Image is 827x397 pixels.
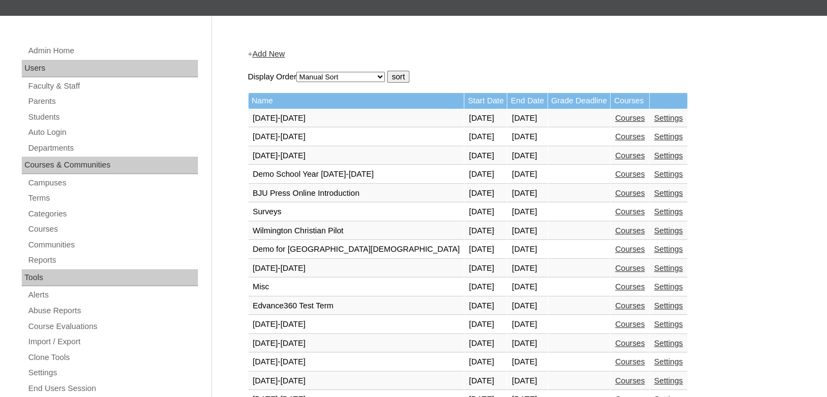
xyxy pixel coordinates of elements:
[507,259,547,278] td: [DATE]
[507,128,547,146] td: [DATE]
[615,320,645,328] a: Courses
[248,165,464,184] td: Demo School Year [DATE]-[DATE]
[464,334,507,353] td: [DATE]
[27,110,198,124] a: Students
[248,48,786,60] div: +
[507,372,547,390] td: [DATE]
[654,189,683,197] a: Settings
[27,366,198,380] a: Settings
[27,382,198,395] a: End Users Session
[654,376,683,385] a: Settings
[615,226,645,235] a: Courses
[507,297,547,315] td: [DATE]
[654,226,683,235] a: Settings
[507,222,547,240] td: [DATE]
[654,207,683,216] a: Settings
[248,128,464,146] td: [DATE]-[DATE]
[248,259,464,278] td: [DATE]-[DATE]
[548,93,611,109] td: Grade Deadline
[464,93,507,109] td: Start Date
[27,79,198,93] a: Faculty & Staff
[507,147,547,165] td: [DATE]
[615,339,645,348] a: Courses
[615,132,645,141] a: Courses
[248,372,464,390] td: [DATE]-[DATE]
[654,264,683,272] a: Settings
[22,157,198,174] div: Courses & Communities
[654,339,683,348] a: Settings
[654,245,683,253] a: Settings
[464,109,507,128] td: [DATE]
[248,109,464,128] td: [DATE]-[DATE]
[252,49,284,58] a: Add New
[615,245,645,253] a: Courses
[27,126,198,139] a: Auto Login
[654,132,683,141] a: Settings
[507,165,547,184] td: [DATE]
[615,376,645,385] a: Courses
[507,203,547,221] td: [DATE]
[464,240,507,259] td: [DATE]
[464,165,507,184] td: [DATE]
[248,278,464,296] td: Misc
[464,203,507,221] td: [DATE]
[248,240,464,259] td: Demo for [GEOGRAPHIC_DATA][DEMOGRAPHIC_DATA]
[507,184,547,203] td: [DATE]
[464,128,507,146] td: [DATE]
[615,170,645,178] a: Courses
[654,357,683,366] a: Settings
[27,288,198,302] a: Alerts
[464,147,507,165] td: [DATE]
[507,240,547,259] td: [DATE]
[507,109,547,128] td: [DATE]
[27,191,198,205] a: Terms
[248,93,464,109] td: Name
[22,60,198,77] div: Users
[248,203,464,221] td: Surveys
[654,151,683,160] a: Settings
[248,334,464,353] td: [DATE]-[DATE]
[611,93,649,109] td: Courses
[248,71,786,83] form: Display Order
[654,170,683,178] a: Settings
[654,301,683,310] a: Settings
[464,259,507,278] td: [DATE]
[248,353,464,371] td: [DATE]-[DATE]
[507,334,547,353] td: [DATE]
[464,184,507,203] td: [DATE]
[27,207,198,221] a: Categories
[464,222,507,240] td: [DATE]
[27,238,198,252] a: Communities
[615,114,645,122] a: Courses
[615,207,645,216] a: Courses
[654,320,683,328] a: Settings
[27,176,198,190] a: Campuses
[464,297,507,315] td: [DATE]
[27,253,198,267] a: Reports
[27,44,198,58] a: Admin Home
[615,357,645,366] a: Courses
[27,222,198,236] a: Courses
[615,189,645,197] a: Courses
[248,222,464,240] td: Wilmington Christian Pilot
[27,335,198,349] a: Import / Export
[27,95,198,108] a: Parents
[615,301,645,310] a: Courses
[27,320,198,333] a: Course Evaluations
[507,353,547,371] td: [DATE]
[464,372,507,390] td: [DATE]
[27,304,198,318] a: Abuse Reports
[248,297,464,315] td: Edvance360 Test Term
[248,315,464,334] td: [DATE]-[DATE]
[22,269,198,287] div: Tools
[507,278,547,296] td: [DATE]
[615,264,645,272] a: Courses
[654,282,683,291] a: Settings
[464,315,507,334] td: [DATE]
[507,93,547,109] td: End Date
[615,282,645,291] a: Courses
[248,184,464,203] td: BJU Press Online Introduction
[387,71,409,83] input: sort
[248,147,464,165] td: [DATE]-[DATE]
[654,114,683,122] a: Settings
